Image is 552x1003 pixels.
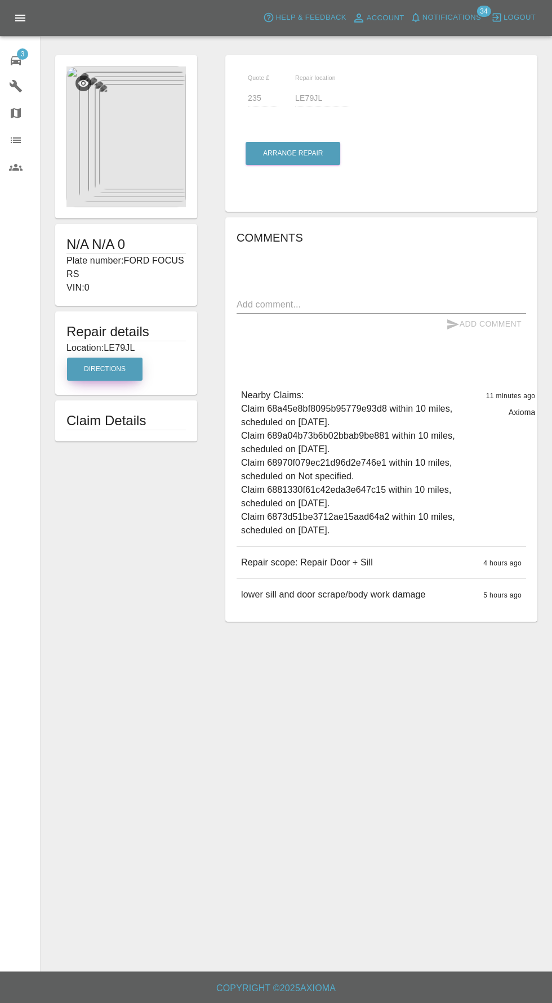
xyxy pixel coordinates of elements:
span: Account [367,12,404,25]
span: 34 [477,6,491,17]
img: 3a68d2c2-9701-4571-91ea-b37d2bf1852d [66,66,186,207]
p: Plate number: FORD FOCUS RS [66,254,186,281]
span: Logout [504,11,536,24]
h1: Claim Details [66,412,186,430]
span: 4 hours ago [483,559,522,567]
span: Help & Feedback [275,11,346,24]
h6: Copyright © 2025 Axioma [9,980,543,996]
button: Directions [67,358,143,381]
span: 3 [17,48,28,60]
button: Arrange Repair [246,142,340,165]
a: Account [349,9,407,27]
p: lower sill and door scrape/body work damage [241,588,426,601]
span: 11 minutes ago [486,392,536,400]
h5: Repair details [66,323,186,341]
p: Repair scope: Repair Door + Sill [241,556,373,569]
p: Nearby Claims: Claim 68a45e8bf8095b95779e93d8 within 10 miles, scheduled on [DATE]. Claim 689a04b... [241,389,477,537]
span: Notifications [422,11,481,24]
h6: Comments [237,229,526,247]
p: Location: LE79JL [66,341,186,355]
p: VIN: 0 [66,281,186,295]
span: Quote £ [248,74,269,81]
p: Axioma [509,407,536,418]
span: Repair location [295,74,336,81]
button: Notifications [407,9,484,26]
button: Help & Feedback [260,9,349,26]
span: 5 hours ago [483,591,522,599]
h1: N/A N/A 0 [66,235,186,253]
button: Logout [488,9,538,26]
button: Open drawer [7,5,34,32]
